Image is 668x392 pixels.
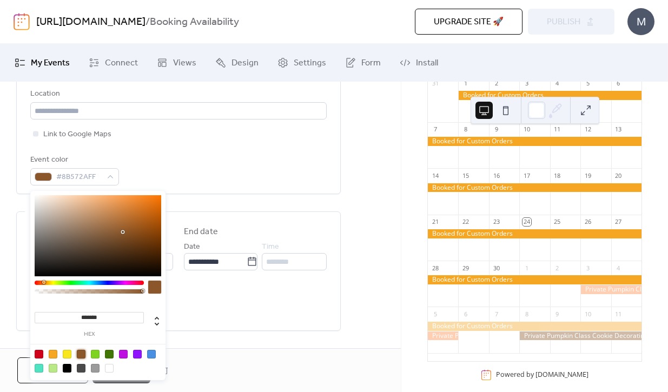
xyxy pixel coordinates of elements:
[434,16,504,29] span: Upgrade site 🚀
[492,125,500,134] div: 9
[553,310,561,318] div: 9
[428,183,641,192] div: Booked for Custom Orders
[614,310,623,318] div: 11
[147,350,156,358] div: #4A90E2
[63,364,71,373] div: #000000
[337,48,389,77] a: Form
[232,57,259,70] span: Design
[428,322,641,331] div: Booked for Custom Orders
[461,218,469,226] div: 22
[553,171,561,180] div: 18
[627,8,654,35] div: M
[431,79,439,88] div: 31
[35,331,144,337] label: hex
[294,57,326,70] span: Settings
[614,171,623,180] div: 20
[553,125,561,134] div: 11
[584,79,592,88] div: 5
[428,137,641,146] div: Booked for Custom Orders
[77,364,85,373] div: #4A4A4A
[150,12,239,32] b: Booking Availability
[35,364,43,373] div: #50E3C2
[492,264,500,272] div: 30
[392,48,446,77] a: Install
[492,171,500,180] div: 16
[492,310,500,318] div: 7
[428,275,641,284] div: Booked for Custom Orders
[43,128,111,141] span: Link to Google Maps
[553,264,561,272] div: 2
[553,218,561,226] div: 25
[496,370,588,380] div: Powered by
[584,171,592,180] div: 19
[431,171,439,180] div: 14
[30,88,325,101] div: Location
[431,218,439,226] div: 21
[461,264,469,272] div: 29
[431,310,439,318] div: 5
[30,154,117,167] div: Event color
[63,350,71,358] div: #F8E71C
[461,79,469,88] div: 1
[458,91,641,100] div: Booked for Custom Orders
[523,171,531,180] div: 17
[580,285,641,294] div: Private Pumpkin Class Cookie Decorating Class AVAILABLE to Book
[523,79,531,88] div: 3
[91,350,100,358] div: #7ED321
[49,350,57,358] div: #F5A623
[584,125,592,134] div: 12
[361,57,381,70] span: Form
[523,218,531,226] div: 24
[105,57,138,70] span: Connect
[145,12,150,32] b: /
[184,225,218,238] div: End date
[49,364,57,373] div: #B8E986
[35,350,43,358] div: #D0021B
[262,241,279,254] span: Time
[17,357,88,383] button: Cancel
[523,264,531,272] div: 1
[492,218,500,226] div: 23
[105,350,114,358] div: #417505
[14,13,30,30] img: logo
[6,48,78,77] a: My Events
[584,264,592,272] div: 3
[91,364,100,373] div: #9B9B9B
[614,125,623,134] div: 13
[614,218,623,226] div: 27
[461,171,469,180] div: 15
[431,264,439,272] div: 28
[523,125,531,134] div: 10
[36,12,145,32] a: [URL][DOMAIN_NAME]
[81,48,146,77] a: Connect
[269,48,334,77] a: Settings
[614,264,623,272] div: 4
[77,350,85,358] div: #8B572A
[207,48,267,77] a: Design
[492,79,500,88] div: 2
[431,125,439,134] div: 7
[184,241,200,254] span: Date
[173,57,196,70] span: Views
[56,171,102,184] span: #8B572AFF
[553,79,561,88] div: 4
[461,310,469,318] div: 6
[584,310,592,318] div: 10
[614,79,623,88] div: 6
[461,125,469,134] div: 8
[519,331,641,341] div: Private Pumpkin Class Cookie Decorating Class AVAILABLE to Book
[535,370,588,380] a: [DOMAIN_NAME]
[584,218,592,226] div: 26
[149,48,204,77] a: Views
[133,350,142,358] div: #9013FE
[523,310,531,318] div: 8
[416,57,438,70] span: Install
[428,331,458,341] div: Private Pumpkin Class Cookie Decorating Class AVAILABLE to Book
[105,364,114,373] div: #FFFFFF
[415,9,523,35] button: Upgrade site 🚀
[119,350,128,358] div: #BD10E0
[428,229,641,238] div: Booked for Custom Orders
[31,57,70,70] span: My Events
